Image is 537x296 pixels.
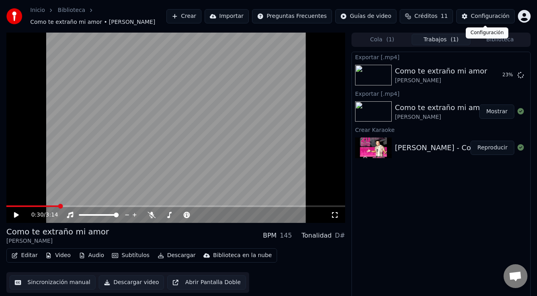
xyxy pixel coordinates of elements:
button: Preguntas Frecuentes [252,9,332,23]
button: Reproducir [471,141,514,155]
button: Configuración [456,9,515,23]
span: 3:14 [46,211,58,219]
div: [PERSON_NAME] [395,77,487,85]
div: Tonalidad [301,231,332,240]
button: Editar [8,250,41,261]
nav: breadcrumb [30,6,166,26]
div: Configuración [471,12,510,20]
button: Importar [205,9,249,23]
button: Video [42,250,74,261]
span: 11 [441,12,448,20]
button: Biblioteca [471,34,529,45]
button: Abrir Pantalla Doble [167,275,246,290]
button: Subtítulos [109,250,152,261]
div: Biblioteca en la nube [213,252,272,259]
div: Chat abierto [504,264,527,288]
span: ( 1 ) [386,36,394,44]
div: 145 [280,231,292,240]
div: Como te extraño mi amor [6,226,109,237]
div: Como te extraño mi amor [395,66,487,77]
div: Exportar [.mp4] [352,52,530,62]
div: Exportar [.mp4] [352,89,530,98]
a: Biblioteca [58,6,85,14]
button: Trabajos [412,34,471,45]
div: Crear Karaoke [352,125,530,134]
button: Mostrar [479,104,514,119]
div: Como te extraño mi amor [395,102,487,113]
span: ( 1 ) [451,36,459,44]
button: Guías de video [335,9,396,23]
span: 0:30 [31,211,43,219]
button: Descargar [154,250,199,261]
button: Descargar video [99,275,164,290]
div: [PERSON_NAME] [6,237,109,245]
button: Créditos11 [400,9,453,23]
button: Cola [353,34,412,45]
span: Como te extraño mi amor • [PERSON_NAME] [30,18,155,26]
div: Configuración [466,27,508,39]
button: Crear [166,9,201,23]
span: Créditos [414,12,437,20]
img: youka [6,8,22,24]
div: 23 % [502,72,514,78]
div: / [31,211,50,219]
button: Audio [76,250,107,261]
button: Sincronización manual [10,275,96,290]
div: [PERSON_NAME] [395,113,487,121]
div: BPM [263,231,276,240]
a: Inicio [30,6,45,14]
div: D# [335,231,345,240]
